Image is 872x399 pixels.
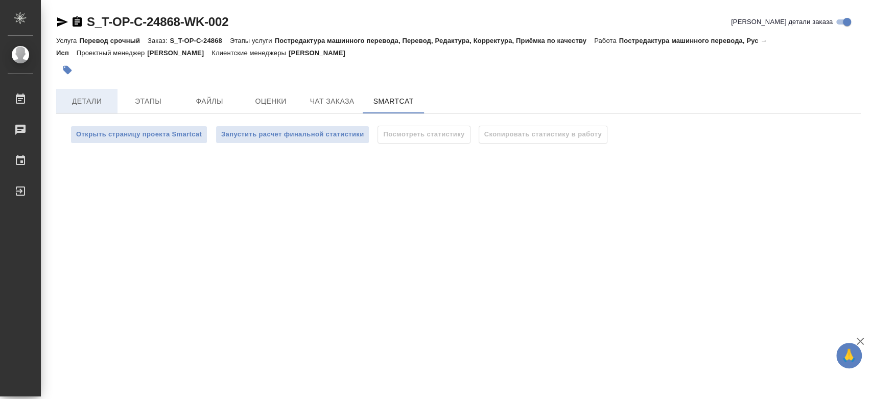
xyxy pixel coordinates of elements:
[79,37,148,44] p: Перевод срочный
[230,37,275,44] p: Этапы услуги
[216,126,369,144] button: Запустить расчет финальной статистики
[62,95,111,108] span: Детали
[840,345,858,366] span: 🙏
[56,37,79,44] p: Услуга
[275,37,594,44] p: Постредактура машинного перевода, Перевод, Редактура, Корректура, Приёмка по качеству
[77,49,147,57] p: Проектный менеджер
[148,37,170,44] p: Заказ:
[124,95,173,108] span: Этапы
[147,49,211,57] p: [PERSON_NAME]
[87,15,228,29] a: S_T-OP-C-24868-WK-002
[836,343,862,368] button: 🙏
[71,16,83,28] button: Скопировать ссылку
[594,37,619,44] p: Работа
[56,16,68,28] button: Скопировать ссылку для ЯМессенджера
[170,37,229,44] p: S_T-OP-C-24868
[289,49,353,57] p: [PERSON_NAME]
[479,130,607,138] span: Для получения статистики необходимо запустить расчет финальной статистики
[378,130,470,138] span: Для получения статистики необходимо запустить расчет финальной статистики
[56,59,79,81] button: Добавить тэг
[369,95,418,108] span: SmartCat
[185,95,234,108] span: Файлы
[246,95,295,108] span: Оценки
[70,126,207,144] button: Открыть страницу проекта Smartcat
[76,129,202,140] span: Открыть страницу проекта Smartcat
[308,95,357,108] span: Чат заказа
[211,49,289,57] p: Клиентские менеджеры
[221,129,364,140] span: Запустить расчет финальной статистики
[731,17,833,27] span: [PERSON_NAME] детали заказа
